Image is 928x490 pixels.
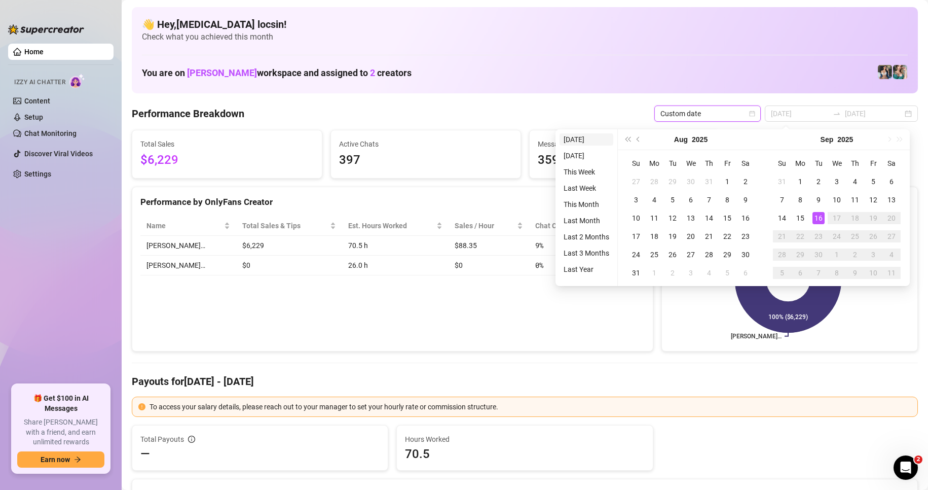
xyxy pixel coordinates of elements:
[845,108,903,119] input: End date
[188,436,195,443] span: info-circle
[721,212,733,224] div: 15
[648,194,660,206] div: 4
[794,194,806,206] div: 8
[648,176,660,188] div: 28
[809,246,828,264] td: 2025-09-30
[645,227,663,246] td: 2025-08-18
[849,230,861,242] div: 25
[773,172,791,191] td: 2025-08-31
[846,172,864,191] td: 2025-09-04
[739,267,752,279] div: 6
[833,110,841,118] span: swap-right
[867,267,879,279] div: 10
[140,138,314,150] span: Total Sales
[663,246,682,264] td: 2025-08-26
[645,191,663,209] td: 2025-08-04
[142,67,412,79] h1: You are on workspace and assigned to creators
[142,17,908,31] h4: 👋 Hey, [MEDICAL_DATA] locsin !
[138,403,145,410] span: exclamation-circle
[794,249,806,261] div: 29
[849,212,861,224] div: 18
[864,209,882,227] td: 2025-09-19
[831,212,843,224] div: 17
[791,227,809,246] td: 2025-09-22
[645,172,663,191] td: 2025-07-28
[538,151,711,170] span: 3590
[718,191,736,209] td: 2025-08-08
[685,267,697,279] div: 3
[831,230,843,242] div: 24
[236,216,342,236] th: Total Sales & Tips
[828,246,846,264] td: 2025-10-01
[739,249,752,261] div: 30
[560,263,613,275] li: Last Year
[663,191,682,209] td: 2025-08-05
[648,249,660,261] div: 25
[685,230,697,242] div: 20
[660,106,755,121] span: Custom date
[560,166,613,178] li: This Week
[630,176,642,188] div: 27
[882,227,901,246] td: 2025-09-27
[885,249,898,261] div: 4
[773,154,791,172] th: Su
[791,264,809,282] td: 2025-10-06
[736,209,755,227] td: 2025-08-16
[773,227,791,246] td: 2025-09-21
[791,154,809,172] th: Mo
[812,212,825,224] div: 16
[666,249,679,261] div: 26
[846,227,864,246] td: 2025-09-25
[24,97,50,105] a: Content
[529,216,645,236] th: Chat Conversion
[560,247,613,259] li: Last 3 Months
[718,154,736,172] th: Fr
[721,267,733,279] div: 5
[339,151,512,170] span: 397
[17,394,104,413] span: 🎁 Get $100 in AI Messages
[791,209,809,227] td: 2025-09-15
[867,176,879,188] div: 5
[812,249,825,261] div: 30
[627,227,645,246] td: 2025-08-17
[700,264,718,282] td: 2025-09-04
[682,154,700,172] th: We
[627,172,645,191] td: 2025-07-27
[682,246,700,264] td: 2025-08-27
[736,172,755,191] td: 2025-08-02
[700,191,718,209] td: 2025-08-07
[24,170,51,178] a: Settings
[867,212,879,224] div: 19
[405,446,644,462] span: 70.5
[721,194,733,206] div: 8
[809,172,828,191] td: 2025-09-02
[140,216,236,236] th: Name
[821,129,834,150] button: Choose a month
[140,434,184,445] span: Total Payouts
[187,67,257,78] span: [PERSON_NAME]
[663,264,682,282] td: 2025-09-02
[864,264,882,282] td: 2025-10-10
[140,256,236,275] td: [PERSON_NAME]…
[666,230,679,242] div: 19
[663,209,682,227] td: 2025-08-12
[17,417,104,447] span: Share [PERSON_NAME] with a friend, and earn unlimited rewards
[633,129,644,150] button: Previous month (PageUp)
[236,236,342,256] td: $6,229
[348,220,434,231] div: Est. Hours Worked
[809,191,828,209] td: 2025-09-09
[663,154,682,172] th: Tu
[867,249,879,261] div: 3
[736,154,755,172] th: Sa
[846,209,864,227] td: 2025-09-18
[878,65,892,79] img: Katy
[645,246,663,264] td: 2025-08-25
[736,227,755,246] td: 2025-08-23
[831,194,843,206] div: 10
[700,172,718,191] td: 2025-07-31
[739,176,752,188] div: 2
[885,267,898,279] div: 11
[685,249,697,261] div: 27
[630,267,642,279] div: 31
[882,154,901,172] th: Sa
